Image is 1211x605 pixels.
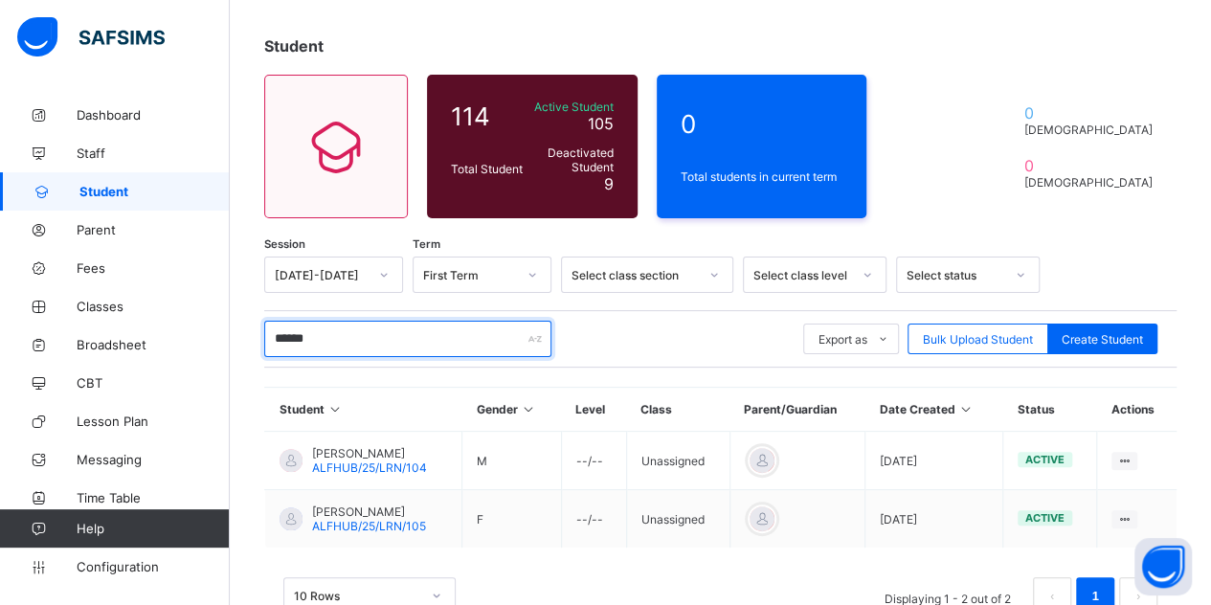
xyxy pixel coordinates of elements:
span: Staff [77,146,230,161]
span: [DEMOGRAPHIC_DATA] [1024,123,1153,137]
th: Actions [1096,388,1177,432]
img: safsims [17,17,165,57]
span: Session [264,237,305,251]
th: Class [626,388,729,432]
div: 10 Rows [294,589,420,603]
button: Open asap [1134,538,1192,595]
span: 0 [681,109,843,139]
td: --/-- [561,490,626,549]
span: Help [77,521,229,536]
span: Messaging [77,452,230,467]
span: Student [79,184,230,199]
span: 105 [588,114,614,133]
span: Total students in current term [681,169,843,184]
div: Select status [907,268,1004,282]
td: [DATE] [865,432,1003,490]
span: ALFHUB/25/LRN/105 [312,519,426,533]
span: Student [264,36,324,56]
i: Sort in Ascending Order [327,402,344,416]
span: active [1025,453,1065,466]
span: Active Student [532,100,614,114]
span: [DEMOGRAPHIC_DATA] [1024,175,1153,190]
th: Status [1002,388,1096,432]
th: Student [265,388,462,432]
span: [PERSON_NAME] [312,446,427,460]
th: Date Created [865,388,1003,432]
div: [DATE]-[DATE] [275,268,368,282]
span: Bulk Upload Student [923,332,1033,347]
span: Export as [819,332,867,347]
span: Time Table [77,490,230,505]
i: Sort in Ascending Order [958,402,975,416]
td: Unassigned [626,490,729,549]
span: Fees [77,260,230,276]
span: active [1025,511,1065,525]
span: CBT [77,375,230,391]
span: Deactivated Student [532,146,614,174]
span: 0 [1024,103,1153,123]
td: Unassigned [626,432,729,490]
span: Configuration [77,559,229,574]
span: Parent [77,222,230,237]
div: Total Student [446,157,527,181]
span: Classes [77,299,230,314]
td: F [462,490,561,549]
span: 9 [604,174,614,193]
span: [PERSON_NAME] [312,504,426,519]
div: Select class section [572,268,698,282]
span: Dashboard [77,107,230,123]
td: M [462,432,561,490]
span: Create Student [1062,332,1143,347]
td: --/-- [561,432,626,490]
i: Sort in Ascending Order [521,402,537,416]
span: 0 [1024,156,1153,175]
th: Level [561,388,626,432]
td: [DATE] [865,490,1003,549]
div: First Term [423,268,516,282]
span: 114 [451,101,523,131]
div: Select class level [753,268,851,282]
th: Gender [462,388,561,432]
span: Lesson Plan [77,414,230,429]
span: Broadsheet [77,337,230,352]
th: Parent/Guardian [729,388,865,432]
span: Term [413,237,440,251]
span: ALFHUB/25/LRN/104 [312,460,427,475]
